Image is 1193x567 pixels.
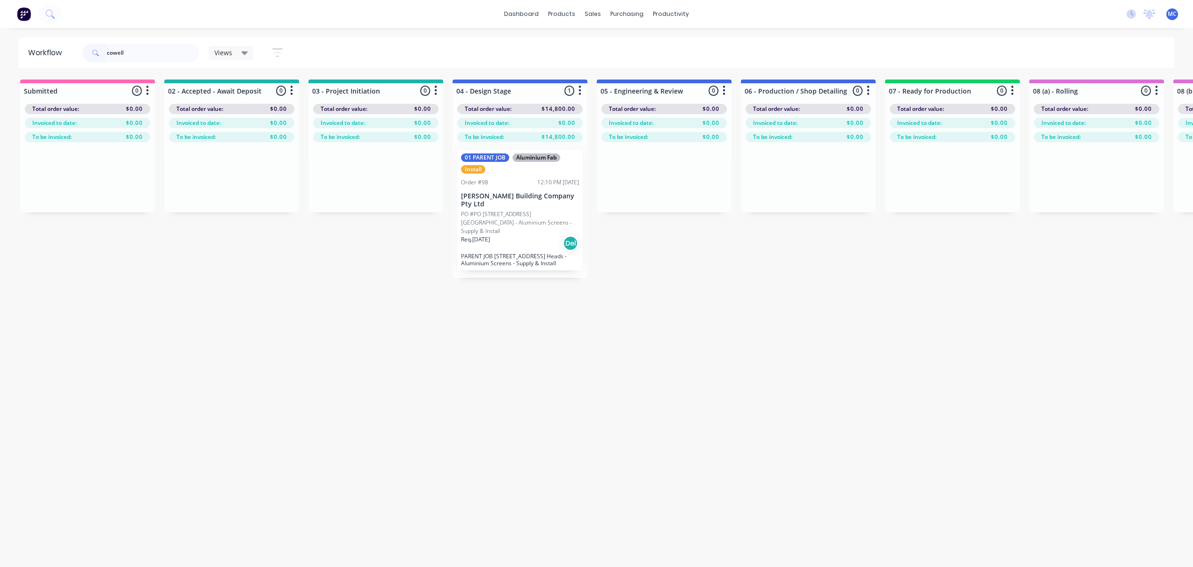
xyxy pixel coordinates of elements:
[28,47,66,58] div: Workflow
[107,44,199,62] input: Search for orders...
[1135,105,1152,113] span: $0.00
[126,119,143,127] span: $0.00
[542,105,575,113] span: $14,800.00
[176,133,216,141] span: To be invoiced:
[558,119,575,127] span: $0.00
[703,133,719,141] span: $0.00
[753,119,798,127] span: Invoiced to date:
[543,7,580,21] div: products
[214,48,232,58] span: Views
[512,153,560,162] div: Aluminium Fab
[648,7,694,21] div: productivity
[270,105,287,113] span: $0.00
[703,119,719,127] span: $0.00
[847,105,864,113] span: $0.00
[176,105,223,113] span: Total order value:
[270,133,287,141] span: $0.00
[703,105,719,113] span: $0.00
[461,210,579,235] p: PO #PO [STREET_ADDRESS][GEOGRAPHIC_DATA] - Aluminium Screens - Supply & Install
[542,133,575,141] span: $14,800.00
[414,133,431,141] span: $0.00
[1135,133,1152,141] span: $0.00
[32,119,77,127] span: Invoiced to date:
[461,192,579,208] p: [PERSON_NAME] Building Company Pty Ltd
[461,178,488,187] div: Order #98
[1041,105,1088,113] span: Total order value:
[465,133,504,141] span: To be invoiced:
[321,105,367,113] span: Total order value:
[461,235,490,244] p: Req. [DATE]
[461,165,485,174] div: Install
[580,7,606,21] div: sales
[897,133,937,141] span: To be invoiced:
[270,119,287,127] span: $0.00
[563,236,578,251] div: Del
[461,153,509,162] div: 01 PARENT JOB
[32,133,72,141] span: To be invoiced:
[991,105,1008,113] span: $0.00
[537,178,579,187] div: 12:10 PM [DATE]
[897,119,942,127] span: Invoiced to date:
[1135,119,1152,127] span: $0.00
[126,133,143,141] span: $0.00
[414,119,431,127] span: $0.00
[457,150,583,270] div: 01 PARENT JOBAluminium FabInstallOrder #9812:10 PM [DATE][PERSON_NAME] Building Company Pty LtdPO...
[1041,119,1086,127] span: Invoiced to date:
[1168,10,1177,18] span: MC
[17,7,31,21] img: Factory
[606,7,648,21] div: purchasing
[753,105,800,113] span: Total order value:
[897,105,944,113] span: Total order value:
[991,119,1008,127] span: $0.00
[847,119,864,127] span: $0.00
[991,133,1008,141] span: $0.00
[414,105,431,113] span: $0.00
[499,7,543,21] a: dashboard
[176,119,221,127] span: Invoiced to date:
[465,105,512,113] span: Total order value:
[321,133,360,141] span: To be invoiced:
[32,105,79,113] span: Total order value:
[753,133,792,141] span: To be invoiced:
[609,105,656,113] span: Total order value:
[609,119,653,127] span: Invoiced to date:
[1041,133,1081,141] span: To be invoiced:
[461,253,579,267] p: PARENT JOB [STREET_ADDRESS] Heads - Aluminium Screens - Supply & Install
[126,105,143,113] span: $0.00
[465,119,509,127] span: Invoiced to date:
[321,119,365,127] span: Invoiced to date:
[847,133,864,141] span: $0.00
[609,133,648,141] span: To be invoiced:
